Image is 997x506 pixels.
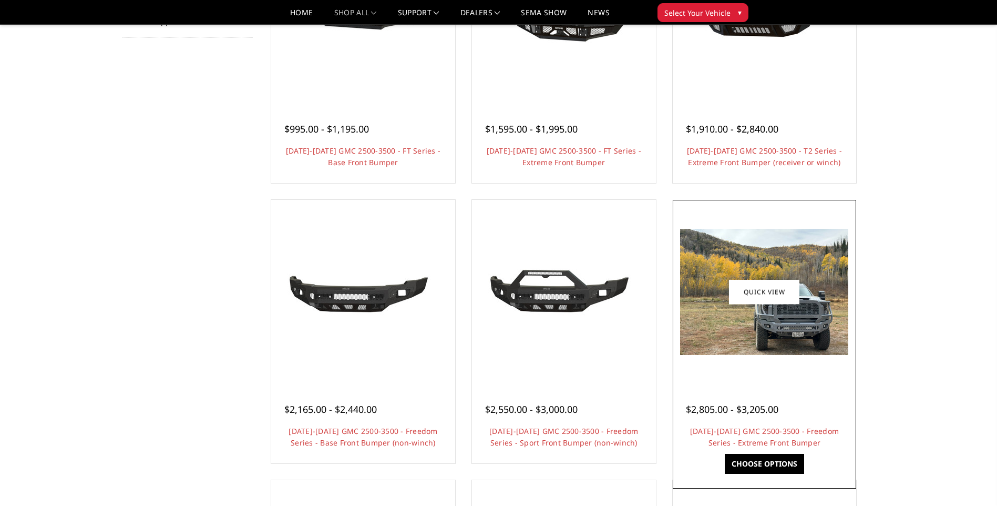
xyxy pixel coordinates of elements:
[729,279,799,304] a: Quick view
[485,403,578,416] span: $2,550.00 - $3,000.00
[725,454,804,474] a: Choose Options
[657,3,748,22] button: Select Your Vehicle
[738,7,742,18] span: ▾
[690,426,839,448] a: [DATE]-[DATE] GMC 2500-3500 - Freedom Series - Extreme Front Bumper
[675,203,854,381] a: 2024-2025 GMC 2500-3500 - Freedom Series - Extreme Front Bumper 2024-2025 GMC 2500-3500 - Freedom...
[489,426,638,448] a: [DATE]-[DATE] GMC 2500-3500 - Freedom Series - Sport Front Bumper (non-winch)
[334,9,377,24] a: shop all
[521,9,567,24] a: SEMA Show
[290,9,313,24] a: Home
[460,9,500,24] a: Dealers
[398,9,439,24] a: Support
[687,146,842,167] a: [DATE]-[DATE] GMC 2500-3500 - T2 Series - Extreme Front Bumper (receiver or winch)
[680,229,848,355] img: 2024-2025 GMC 2500-3500 - Freedom Series - Extreme Front Bumper
[475,203,653,381] a: 2024-2025 GMC 2500-3500 - Freedom Series - Sport Front Bumper (non-winch) 2024-2025 GMC 2500-3500...
[944,456,997,506] iframe: Chat Widget
[485,123,578,135] span: $1,595.00 - $1,995.00
[284,403,377,416] span: $2,165.00 - $2,440.00
[588,9,609,24] a: News
[286,146,440,167] a: [DATE]-[DATE] GMC 2500-3500 - FT Series - Base Front Bumper
[664,7,731,18] span: Select Your Vehicle
[274,203,453,381] a: 2024-2025 GMC 2500-3500 - Freedom Series - Base Front Bumper (non-winch) 2024-2025 GMC 2500-3500 ...
[686,123,778,135] span: $1,910.00 - $2,840.00
[686,403,778,416] span: $2,805.00 - $3,205.00
[284,123,369,135] span: $995.00 - $1,195.00
[289,426,437,448] a: [DATE]-[DATE] GMC 2500-3500 - Freedom Series - Base Front Bumper (non-winch)
[487,146,641,167] a: [DATE]-[DATE] GMC 2500-3500 - FT Series - Extreme Front Bumper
